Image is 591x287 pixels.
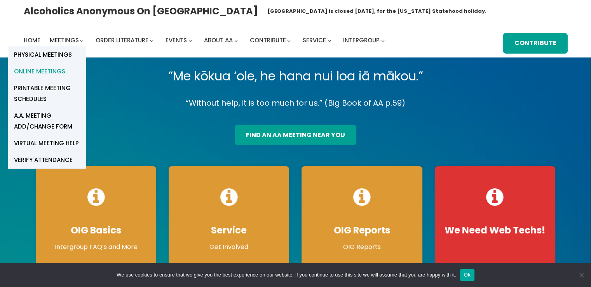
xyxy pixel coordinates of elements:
[204,35,233,46] a: About AA
[188,39,192,42] button: Events submenu
[30,96,561,110] p: “Without help, it is too much for us.” (Big Book of AA p.59)
[30,65,561,87] p: “Me kōkua ‘ole, he hana nui loa iā mākou.”
[96,36,148,44] span: Order Literature
[14,138,79,149] span: Virtual Meeting Help
[8,107,86,135] a: A.A. Meeting Add/Change Form
[381,39,385,42] button: Intergroup submenu
[309,242,414,252] p: OIG Reports
[250,35,286,46] a: Contribute
[250,36,286,44] span: Contribute
[460,269,474,281] button: Ok
[14,49,72,60] span: Physical Meetings
[443,224,547,236] h4: We Need Web Techs!
[150,39,153,42] button: Order Literature submenu
[303,35,326,46] a: Service
[8,80,86,107] a: Printable Meeting Schedules
[234,39,238,42] button: About AA submenu
[80,39,84,42] button: Meetings submenu
[14,155,73,165] span: verify attendance
[24,36,40,44] span: Home
[267,7,486,15] h1: [GEOGRAPHIC_DATA] is closed [DATE], for the [US_STATE] Statehood holiday.
[24,35,40,46] a: Home
[8,151,86,168] a: verify attendance
[24,35,387,46] nav: Intergroup
[287,39,291,42] button: Contribute submenu
[24,3,258,19] a: Alcoholics Anonymous on [GEOGRAPHIC_DATA]
[14,66,65,77] span: Online Meetings
[176,242,281,252] p: Get Involved
[309,224,414,236] h4: OIG Reports
[343,35,380,46] a: Intergroup
[577,271,585,279] span: No
[166,35,187,46] a: Events
[235,125,356,145] a: find an aa meeting near you
[176,224,281,236] h4: Service
[50,35,79,46] a: Meetings
[204,36,233,44] span: About AA
[117,271,456,279] span: We use cookies to ensure that we give you the best experience on our website. If you continue to ...
[328,39,331,42] button: Service submenu
[44,242,148,252] p: Intergroup FAQ’s and More
[8,135,86,151] a: Virtual Meeting Help
[14,110,80,132] span: A.A. Meeting Add/Change Form
[343,36,380,44] span: Intergroup
[14,83,80,104] span: Printable Meeting Schedules
[50,36,79,44] span: Meetings
[166,36,187,44] span: Events
[303,36,326,44] span: Service
[8,63,86,80] a: Online Meetings
[503,33,567,54] a: Contribute
[8,46,86,63] a: Physical Meetings
[44,224,148,236] h4: OIG Basics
